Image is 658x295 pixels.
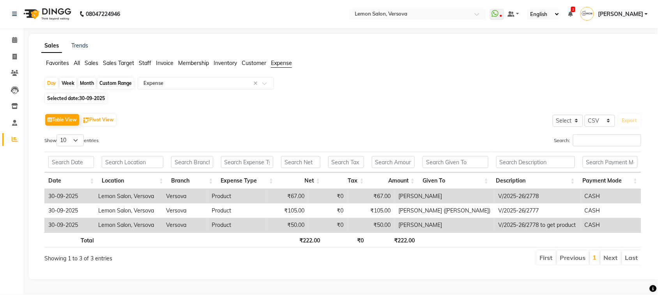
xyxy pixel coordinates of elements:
[583,156,638,168] input: Search Payment Mode
[44,204,94,218] td: 30-09-2025
[266,204,308,218] td: ₹105.00
[348,189,395,204] td: ₹67.00
[324,232,368,248] th: ₹0
[368,232,419,248] th: ₹222.00
[208,204,266,218] td: Product
[44,172,98,189] th: Date: activate to sort column ascending
[348,204,395,218] td: ₹105.00
[593,253,597,261] a: 1
[44,250,286,263] div: Showing 1 to 3 of 3 entries
[102,156,163,168] input: Search Location
[277,232,324,248] th: ₹222.00
[253,79,260,88] span: Clear all
[581,218,641,232] td: CASH
[581,204,641,218] td: CASH
[580,7,594,21] img: Radhika Solanki
[419,172,492,189] th: Given To: activate to sort column ascending
[372,156,415,168] input: Search Amount
[214,60,237,67] span: Inventory
[71,42,88,49] a: Trends
[79,95,105,101] span: 30-09-2025
[494,189,580,204] td: V/2025-26/2778
[171,156,213,168] input: Search Branch
[423,156,488,168] input: Search Given To
[139,60,151,67] span: Staff
[494,204,580,218] td: V/2025-26/2777
[162,218,208,232] td: Versova
[156,60,173,67] span: Invoice
[97,78,134,89] div: Custom Range
[492,172,579,189] th: Description: activate to sort column ascending
[242,60,266,67] span: Customer
[162,204,208,218] td: Versova
[94,218,162,232] td: Lemon Salon, Versova
[74,60,80,67] span: All
[266,189,308,204] td: ₹67.00
[86,3,120,25] b: 08047224946
[167,172,217,189] th: Branch: activate to sort column ascending
[308,204,347,218] td: ₹0
[494,218,580,232] td: V/2025-26/2778 to get product
[81,114,116,126] button: Pivot View
[45,78,58,89] div: Day
[496,156,575,168] input: Search Description
[46,60,69,67] span: Favorites
[368,172,419,189] th: Amount: activate to sort column ascending
[308,218,347,232] td: ₹0
[217,172,278,189] th: Expense Type: activate to sort column ascending
[394,189,494,204] td: [PERSON_NAME]
[85,60,98,67] span: Sales
[44,218,94,232] td: 30-09-2025
[44,134,99,146] label: Show entries
[619,114,640,127] button: Export
[348,218,395,232] td: ₹50.00
[103,60,134,67] span: Sales Target
[162,189,208,204] td: Versova
[94,189,162,204] td: Lemon Salon, Versova
[45,114,79,126] button: Table View
[579,172,642,189] th: Payment Mode: activate to sort column ascending
[598,10,643,18] span: [PERSON_NAME]
[178,60,209,67] span: Membership
[83,118,89,123] img: pivot.png
[581,189,641,204] td: CASH
[41,39,62,53] a: Sales
[57,134,84,146] select: Showentries
[571,7,575,12] span: 2
[98,172,167,189] th: Location: activate to sort column ascending
[208,218,266,232] td: Product
[568,11,573,18] a: 2
[20,3,73,25] img: logo
[266,218,308,232] td: ₹50.00
[328,156,364,168] input: Search Tax
[324,172,368,189] th: Tax: activate to sort column ascending
[44,232,98,248] th: Total
[271,60,292,67] span: Expense
[221,156,274,168] input: Search Expense Type
[48,156,94,168] input: Search Date
[394,204,494,218] td: [PERSON_NAME] ([PERSON_NAME])
[277,172,324,189] th: Net: activate to sort column ascending
[44,189,94,204] td: 30-09-2025
[60,78,76,89] div: Week
[308,189,347,204] td: ₹0
[45,93,107,103] span: Selected date:
[94,204,162,218] td: Lemon Salon, Versova
[394,218,494,232] td: [PERSON_NAME]
[281,156,320,168] input: Search Net
[573,134,641,146] input: Search:
[208,189,266,204] td: Product
[554,134,641,146] label: Search:
[78,78,96,89] div: Month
